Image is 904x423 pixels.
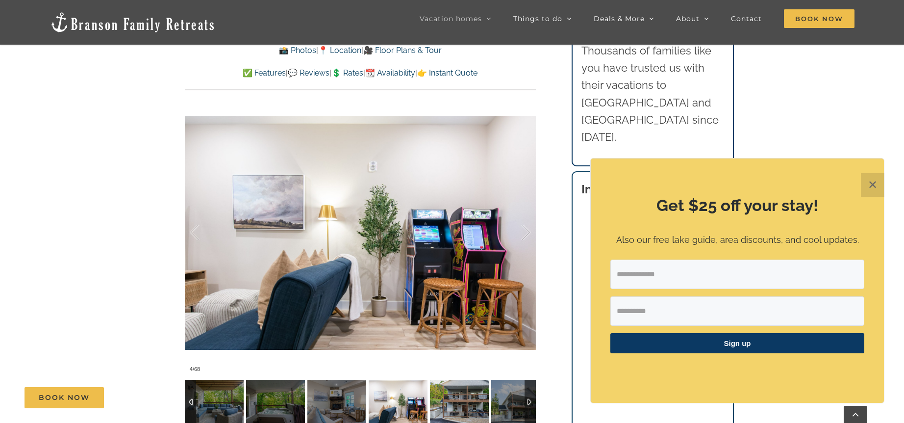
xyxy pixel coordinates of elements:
[420,15,482,22] span: Vacation homes
[417,68,477,78] a: 👉 Instant Quote
[185,67,536,79] p: | | | |
[676,15,700,22] span: About
[610,233,864,247] p: Also our free lake guide, area discounts, and cool updates.
[365,68,415,78] a: 📆 Availability
[243,68,286,78] a: ✅ Features
[861,173,884,197] button: Close
[39,394,90,402] span: Book Now
[185,44,536,57] p: | |
[784,9,854,28] span: Book Now
[50,11,216,33] img: Branson Family Retreats Logo
[676,9,709,28] a: About
[363,46,442,55] a: 🎥 Floor Plans & Tour
[331,68,363,78] a: 💲 Rates
[594,9,654,28] a: Deals & More
[318,46,361,55] a: 📍 Location
[513,9,572,28] a: Things to do
[25,387,104,408] a: Book Now
[610,194,864,217] h2: Get $25 off your stay!
[288,68,329,78] a: 💬 Reviews
[731,9,762,28] a: Contact
[594,15,645,22] span: Deals & More
[513,15,562,22] span: Things to do
[610,366,864,376] p: ​
[581,182,657,196] strong: Instant quote
[610,296,864,326] input: First Name
[610,333,864,353] button: Sign up
[279,46,316,55] a: 📸 Photos
[420,9,854,28] nav: Main Menu Sticky
[610,260,864,289] input: Email Address
[731,15,762,22] span: Contact
[581,42,725,146] p: Thousands of families like you have trusted us with their vacations to [GEOGRAPHIC_DATA] and [GEO...
[420,9,491,28] a: Vacation homes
